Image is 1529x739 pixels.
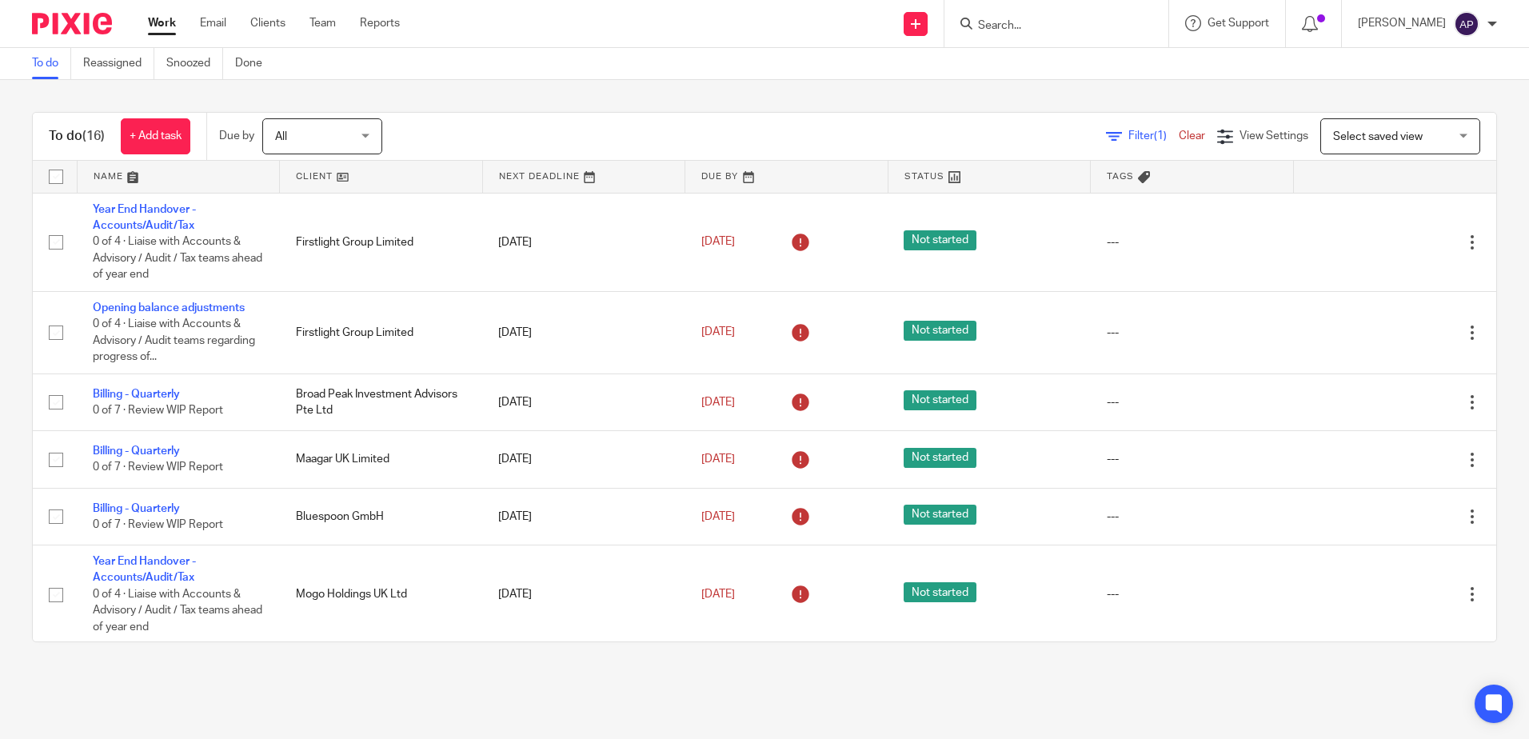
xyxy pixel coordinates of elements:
[701,511,735,522] span: [DATE]
[148,15,176,31] a: Work
[1107,586,1278,602] div: ---
[93,503,180,514] a: Billing - Quarterly
[1107,234,1278,250] div: ---
[1154,130,1167,142] span: (1)
[701,453,735,465] span: [DATE]
[280,431,483,488] td: Maagar UK Limited
[93,302,245,314] a: Opening balance adjustments
[1240,130,1308,142] span: View Settings
[93,589,262,633] span: 0 of 4 · Liaise with Accounts & Advisory / Audit / Tax teams ahead of year end
[93,445,180,457] a: Billing - Quarterly
[93,236,262,280] span: 0 of 4 · Liaise with Accounts & Advisory / Audit / Tax teams ahead of year end
[121,118,190,154] a: + Add task
[904,230,976,250] span: Not started
[482,373,685,430] td: [DATE]
[904,390,976,410] span: Not started
[482,291,685,373] td: [DATE]
[250,15,285,31] a: Clients
[280,373,483,430] td: Broad Peak Investment Advisors Pte Ltd
[93,318,255,362] span: 0 of 4 · Liaise with Accounts & Advisory / Audit teams regarding progress of...
[701,589,735,600] span: [DATE]
[93,519,223,530] span: 0 of 7 · Review WIP Report
[93,462,223,473] span: 0 of 7 · Review WIP Report
[93,556,196,583] a: Year End Handover - Accounts/Audit/Tax
[280,545,483,644] td: Mogo Holdings UK Ltd
[1107,325,1278,341] div: ---
[701,327,735,338] span: [DATE]
[1179,130,1205,142] a: Clear
[275,131,287,142] span: All
[166,48,223,79] a: Snoozed
[82,130,105,142] span: (16)
[1454,11,1479,37] img: svg%3E
[1107,394,1278,410] div: ---
[280,193,483,291] td: Firstlight Group Limited
[32,48,71,79] a: To do
[1128,130,1179,142] span: Filter
[1107,451,1278,467] div: ---
[1333,131,1423,142] span: Select saved view
[32,13,112,34] img: Pixie
[904,582,976,602] span: Not started
[904,448,976,468] span: Not started
[219,128,254,144] p: Due by
[280,488,483,545] td: Bluespoon GmbH
[1208,18,1269,29] span: Get Support
[360,15,400,31] a: Reports
[976,19,1120,34] input: Search
[1107,509,1278,525] div: ---
[49,128,105,145] h1: To do
[482,488,685,545] td: [DATE]
[482,193,685,291] td: [DATE]
[482,431,685,488] td: [DATE]
[309,15,336,31] a: Team
[701,397,735,408] span: [DATE]
[93,405,223,416] span: 0 of 7 · Review WIP Report
[280,291,483,373] td: Firstlight Group Limited
[904,505,976,525] span: Not started
[1107,172,1134,181] span: Tags
[200,15,226,31] a: Email
[482,545,685,644] td: [DATE]
[1358,15,1446,31] p: [PERSON_NAME]
[701,236,735,247] span: [DATE]
[93,204,196,231] a: Year End Handover - Accounts/Audit/Tax
[83,48,154,79] a: Reassigned
[93,389,180,400] a: Billing - Quarterly
[235,48,274,79] a: Done
[904,321,976,341] span: Not started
